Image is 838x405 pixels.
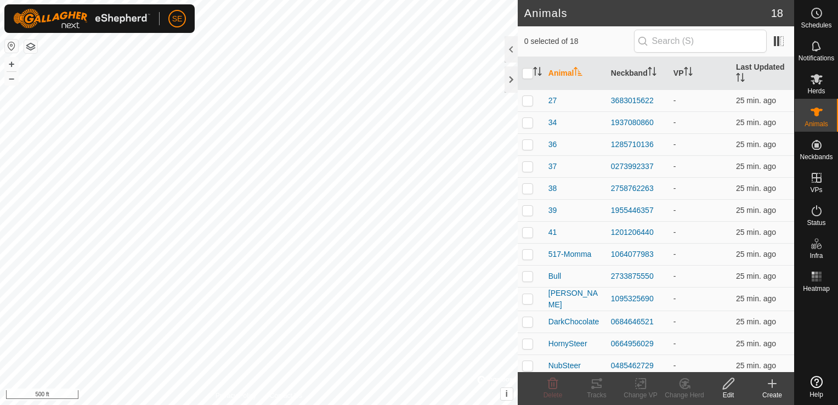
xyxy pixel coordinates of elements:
span: Help [809,391,823,398]
app-display-virtual-paddock-transition: - [673,118,676,127]
span: Sep 28, 2025, 8:06 PM [736,162,776,171]
app-display-virtual-paddock-transition: - [673,361,676,370]
div: 1937080860 [611,117,665,128]
span: Sep 28, 2025, 8:06 PM [736,272,776,280]
span: SE [172,13,183,25]
span: Animals [805,121,828,127]
h2: Animals [524,7,771,20]
button: Map Layers [24,40,37,53]
div: Create [750,390,794,400]
span: Sep 28, 2025, 8:06 PM [736,294,776,303]
th: Last Updated [732,57,794,90]
p-sorticon: Activate to sort [648,69,656,77]
span: Bull [548,271,561,282]
app-display-virtual-paddock-transition: - [673,339,676,348]
span: 27 [548,95,557,106]
th: Animal [544,57,607,90]
span: Sep 28, 2025, 8:06 PM [736,317,776,326]
th: Neckband [607,57,669,90]
p-sorticon: Activate to sort [574,69,582,77]
app-display-virtual-paddock-transition: - [673,272,676,280]
app-display-virtual-paddock-transition: - [673,140,676,149]
th: VP [669,57,732,90]
a: Privacy Policy [216,391,257,401]
span: Sep 28, 2025, 8:06 PM [736,361,776,370]
div: 1955446357 [611,205,665,216]
span: 517-Momma [548,249,592,260]
div: 1285710136 [611,139,665,150]
div: 0273992337 [611,161,665,172]
span: 0 selected of 18 [524,36,634,47]
span: Sep 28, 2025, 8:06 PM [736,206,776,215]
app-display-virtual-paddock-transition: - [673,317,676,326]
span: Neckbands [800,154,833,160]
span: [PERSON_NAME] [548,288,602,311]
app-display-virtual-paddock-transition: - [673,294,676,303]
span: 36 [548,139,557,150]
div: 3683015622 [611,95,665,106]
div: Change Herd [663,390,706,400]
span: Sep 28, 2025, 8:06 PM [736,96,776,105]
span: Sep 28, 2025, 8:06 PM [736,228,776,237]
span: VPs [810,187,822,193]
span: Status [807,220,825,226]
span: Sep 28, 2025, 8:06 PM [736,184,776,193]
button: + [5,58,18,71]
p-sorticon: Activate to sort [736,75,745,83]
input: Search (S) [634,30,767,53]
button: – [5,72,18,85]
app-display-virtual-paddock-transition: - [673,162,676,171]
a: Contact Us [270,391,302,401]
app-display-virtual-paddock-transition: - [673,184,676,193]
app-display-virtual-paddock-transition: - [673,250,676,258]
img: Gallagher Logo [13,9,150,29]
span: Delete [543,391,563,399]
app-display-virtual-paddock-transition: - [673,206,676,215]
span: Heatmap [803,285,830,292]
span: Sep 28, 2025, 8:06 PM [736,140,776,149]
span: 41 [548,227,557,238]
div: 0684646521 [611,316,665,328]
div: 1201206440 [611,227,665,238]
p-sorticon: Activate to sort [684,69,693,77]
span: Sep 28, 2025, 8:06 PM [736,118,776,127]
button: Reset Map [5,40,18,53]
span: Schedules [801,22,831,29]
span: Notifications [799,55,834,61]
span: 37 [548,161,557,172]
div: Tracks [575,390,619,400]
app-display-virtual-paddock-transition: - [673,228,676,237]
app-display-virtual-paddock-transition: - [673,96,676,105]
span: Sep 28, 2025, 8:06 PM [736,339,776,348]
div: 0664956029 [611,338,665,350]
span: Herds [807,88,825,94]
span: NubSteer [548,360,581,372]
span: 38 [548,183,557,194]
span: 34 [548,117,557,128]
span: 18 [771,5,783,21]
div: Edit [706,390,750,400]
div: Change VP [619,390,663,400]
div: 0485462729 [611,360,665,372]
span: Sep 28, 2025, 8:06 PM [736,250,776,258]
div: 2733875550 [611,271,665,282]
p-sorticon: Activate to sort [533,69,542,77]
div: 1095325690 [611,293,665,305]
button: i [501,388,513,400]
a: Help [795,372,838,402]
div: 1064077983 [611,249,665,260]
span: DarkChocolate [548,316,599,328]
span: 39 [548,205,557,216]
span: Infra [809,252,823,259]
div: 2758762263 [611,183,665,194]
span: HornySteer [548,338,587,350]
span: i [506,389,508,398]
